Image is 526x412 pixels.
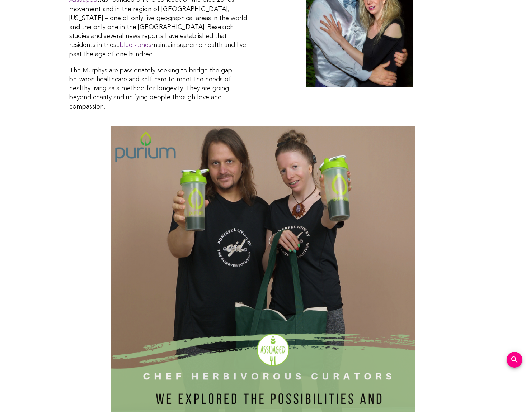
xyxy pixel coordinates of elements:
a: blue zones [120,42,151,48]
span: The Murphys are passionately seeking to bridge the gap between healthcare and self-care to meet t... [69,67,232,110]
iframe: Chat Widget [490,378,526,412]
